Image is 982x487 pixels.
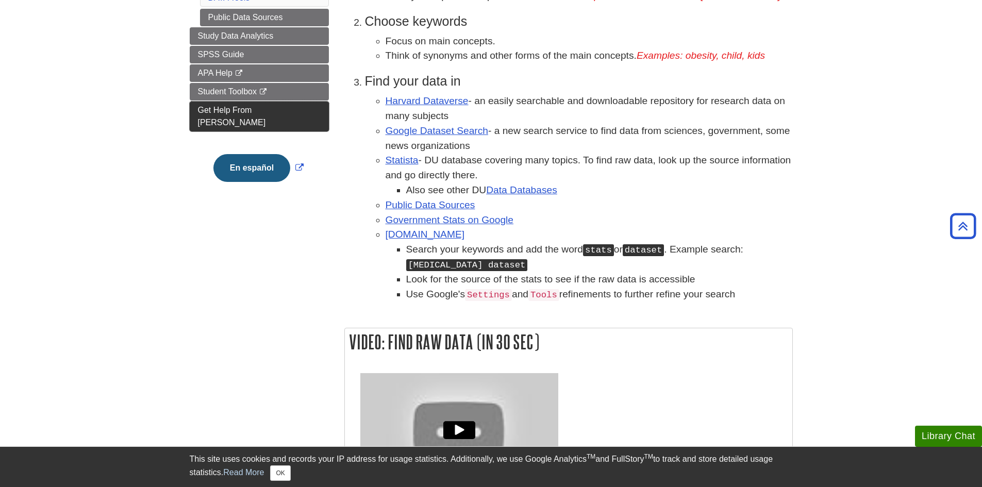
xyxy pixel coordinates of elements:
a: SPSS Guide [190,46,329,63]
a: Study Data Analytics [190,27,329,45]
button: En español [213,154,290,182]
em: Examples: obesity, child, kids [637,50,765,61]
a: APA Help [190,64,329,82]
a: Statista [386,155,419,165]
span: SPSS Guide [198,50,244,59]
li: Think of synonyms and other forms of the main concepts. [386,48,793,63]
span: Get Help From [PERSON_NAME] [198,106,266,127]
a: Harvard Dataverse [386,95,469,106]
li: Look for the source of the stats to see if the raw data is accessible [406,272,793,287]
li: Focus on main concepts. [386,34,793,49]
span: APA Help [198,69,232,77]
kbd: [MEDICAL_DATA] dataset [406,259,528,271]
li: - a new search service to find data from sciences, government, some news organizations [386,124,793,154]
a: Read More [223,468,264,477]
code: Tools [528,289,559,301]
sup: TM [587,453,595,460]
span: Study Data Analytics [198,31,274,40]
i: This link opens in a new window [259,89,268,95]
a: Public Data Sources [386,199,475,210]
a: Link opens in new window [211,163,306,172]
a: Government Stats on Google [386,214,514,225]
button: Library Chat [915,426,982,447]
a: Google Dataset Search [386,125,488,136]
a: [DOMAIN_NAME] [386,229,465,240]
kbd: dataset [623,244,664,256]
code: Settings [465,289,512,301]
a: Data Databases [486,184,557,195]
li: - an easily searchable and downloadable repository for research data on many subjects [386,94,793,124]
h2: Video: Find Raw Data (in 30 Sec) [345,328,792,356]
li: Search your keywords and add the word or . Example search: [406,242,793,272]
div: This site uses cookies and records your IP address for usage statistics. Additionally, we use Goo... [190,453,793,481]
a: Public Data Sources [200,9,329,26]
li: - DU database covering many topics. To find raw data, look up the source information and go direc... [386,153,793,197]
h3: Find your data in [365,74,793,89]
kbd: stats [583,244,614,256]
li: Also see other DU [406,183,793,198]
a: Student Toolbox [190,83,329,100]
button: Close [270,465,290,481]
h3: Choose keywords [365,14,793,29]
li: Use Google's and refinements to further refine your search [406,287,793,302]
span: Student Toolbox [198,87,257,96]
a: Get Help From [PERSON_NAME] [190,102,329,131]
i: This link opens in a new window [235,70,243,77]
sup: TM [644,453,653,460]
a: Back to Top [946,219,979,233]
